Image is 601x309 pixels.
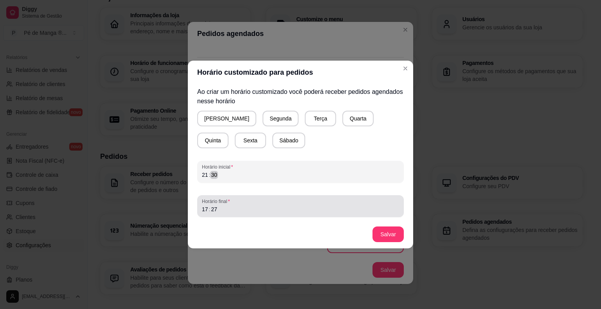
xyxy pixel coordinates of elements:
button: Quinta [197,133,229,148]
div: : [208,205,211,213]
button: Terça [305,111,336,126]
div: hour, [201,205,209,213]
button: Salvar [372,226,404,242]
span: Horário final [202,198,399,205]
button: Quarta [342,111,374,126]
div: minute, [210,205,218,213]
button: Close [399,62,412,75]
span: Horário inicial [202,164,399,170]
header: Horário customizado para pedidos [188,61,413,84]
div: : [208,171,211,179]
button: Sexta [235,133,266,148]
div: hour, [201,171,209,179]
div: minute, [210,171,218,179]
button: Sábado [272,133,305,148]
button: [PERSON_NAME] [197,111,256,126]
button: Segunda [263,111,299,126]
p: Ao criar um horário customizado você poderá receber pedidos agendados nesse horário [197,87,404,106]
